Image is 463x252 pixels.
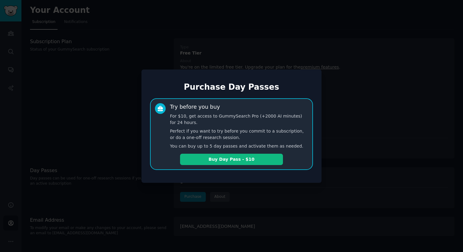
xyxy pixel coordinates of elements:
p: You can buy up to 5 day passes and activate them as needed. [170,143,308,149]
h1: Purchase Day Passes [150,82,313,92]
p: Perfect if you want to try before you commit to a subscription, or do a one-off research session. [170,128,308,141]
p: For $10, get access to GummySearch Pro (+2000 AI minutes) for 24 hours. [170,113,308,126]
button: Buy Day Pass - $10 [180,154,283,165]
div: Try before you buy [170,103,220,111]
